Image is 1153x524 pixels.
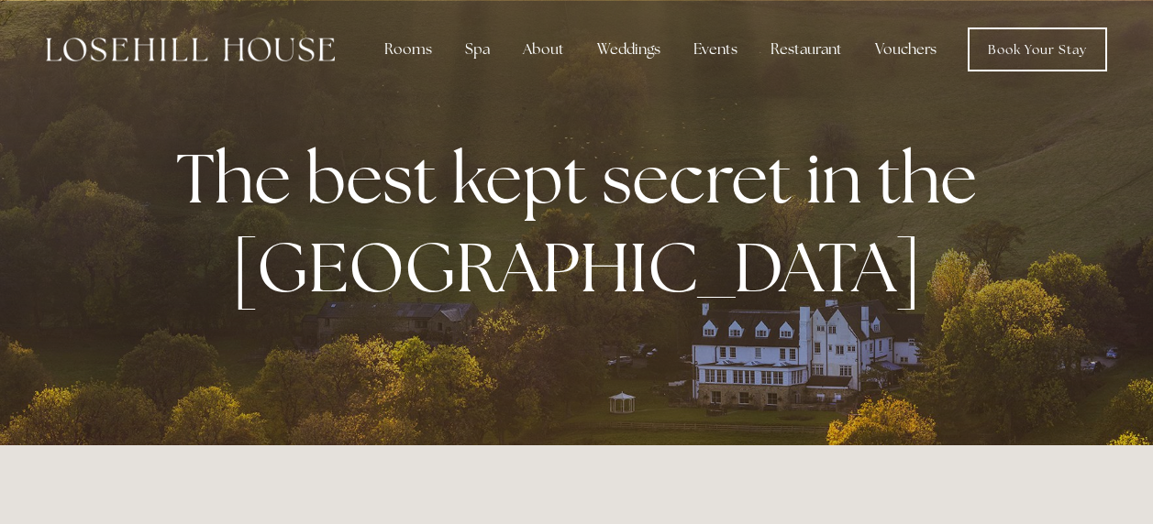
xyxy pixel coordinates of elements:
[508,31,579,68] div: About
[46,38,335,61] img: Losehill House
[370,31,447,68] div: Rooms
[756,31,857,68] div: Restaurant
[176,133,992,312] strong: The best kept secret in the [GEOGRAPHIC_DATA]
[968,27,1107,71] a: Book Your Stay
[860,31,951,68] a: Vouchers
[582,31,675,68] div: Weddings
[679,31,752,68] div: Events
[450,31,504,68] div: Spa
